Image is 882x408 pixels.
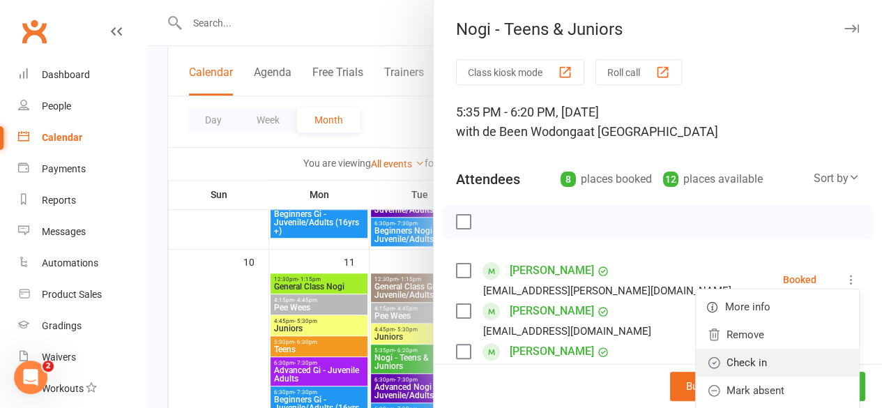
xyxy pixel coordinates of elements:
a: [PERSON_NAME] [510,259,594,282]
a: [PERSON_NAME] [510,300,594,322]
div: Automations [42,257,98,269]
span: at [GEOGRAPHIC_DATA] [584,124,718,139]
div: places available [663,169,763,189]
a: Mark absent [696,377,859,405]
a: Automations [18,248,147,279]
a: Messages [18,216,147,248]
div: Attendees [456,169,520,189]
div: Product Sales [42,289,102,300]
a: Reports [18,185,147,216]
iframe: Intercom live chat [14,361,47,394]
div: [EMAIL_ADDRESS][DOMAIN_NAME] [483,363,651,381]
span: More info [725,299,770,315]
div: [EMAIL_ADDRESS][PERSON_NAME][DOMAIN_NAME] [483,282,731,300]
a: Product Sales [18,279,147,310]
div: Gradings [42,320,82,331]
a: More info [696,293,859,321]
button: Roll call [595,59,682,85]
a: Waivers [18,342,147,373]
a: Payments [18,153,147,185]
div: Booked [783,275,816,285]
div: Dashboard [42,69,90,80]
div: Waivers [42,352,76,363]
div: Nogi - Teens & Juniors [434,20,882,39]
div: 8 [561,172,576,187]
div: 12 [663,172,678,187]
div: Reports [42,195,76,206]
a: Gradings [18,310,147,342]
a: Calendar [18,122,147,153]
div: Payments [42,163,86,174]
div: People [42,100,71,112]
a: People [18,91,147,122]
span: with de Been Wodonga [456,124,584,139]
button: Bulk add attendees [670,372,791,401]
a: Workouts [18,373,147,405]
a: Check in [696,349,859,377]
a: [PERSON_NAME] [510,340,594,363]
a: Dashboard [18,59,147,91]
div: Calendar [42,132,82,143]
a: Remove [696,321,859,349]
span: 2 [43,361,54,372]
div: Sort by [814,169,860,188]
a: Clubworx [17,14,52,49]
div: Messages [42,226,86,237]
div: [EMAIL_ADDRESS][DOMAIN_NAME] [483,322,651,340]
div: places booked [561,169,652,189]
button: Class kiosk mode [456,59,584,85]
div: 5:35 PM - 6:20 PM, [DATE] [456,103,860,142]
div: Workouts [42,383,84,394]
